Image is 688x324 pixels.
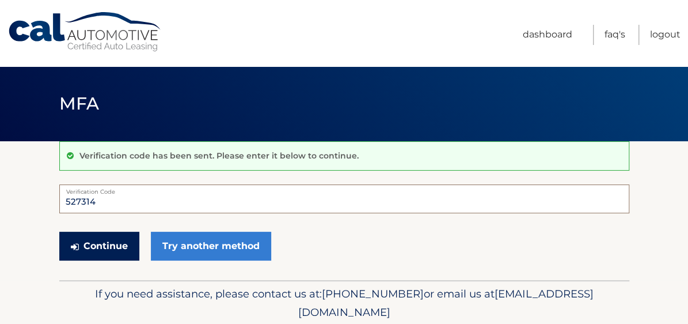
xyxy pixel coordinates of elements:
a: Dashboard [523,25,572,45]
p: Verification code has been sent. Please enter it below to continue. [79,150,359,161]
a: Try another method [151,232,271,261]
span: [EMAIL_ADDRESS][DOMAIN_NAME] [298,287,594,319]
input: Verification Code [59,184,629,213]
a: Cal Automotive [7,12,163,52]
a: Logout [650,25,681,45]
label: Verification Code [59,184,629,194]
span: MFA [59,93,100,114]
button: Continue [59,232,139,261]
a: FAQ's [605,25,625,45]
p: If you need assistance, please contact us at: or email us at [67,285,622,322]
span: [PHONE_NUMBER] [322,287,424,300]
